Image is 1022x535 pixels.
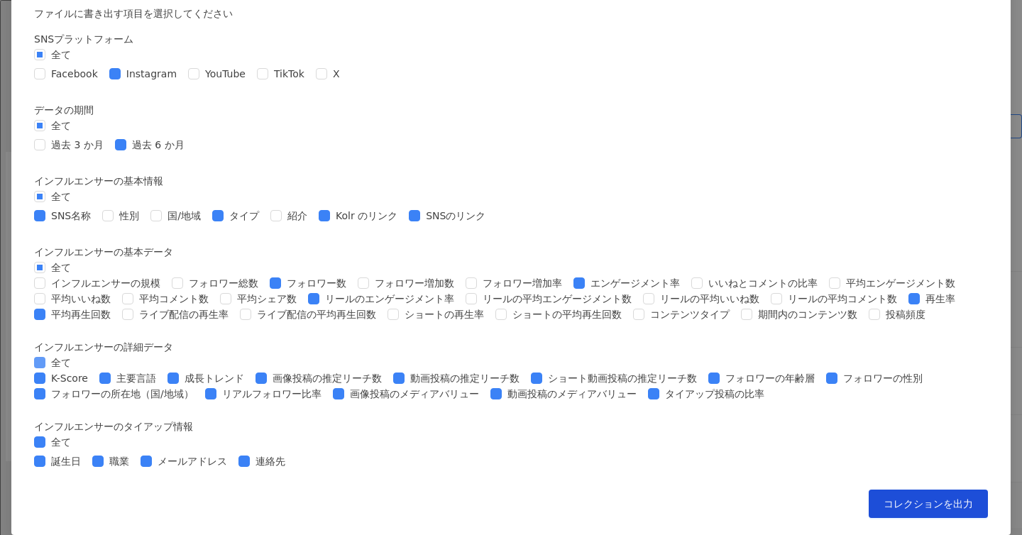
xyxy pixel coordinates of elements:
[162,208,207,224] span: 国/地域
[133,307,234,322] span: ライブ配信の再生率
[34,31,988,47] div: SNSプラットフォーム
[703,275,823,291] span: いいねとコメントの比率
[869,490,988,518] button: コレクションを出力
[782,291,903,307] span: リールの平均コメント数
[152,453,233,469] span: メールアドレス
[250,453,291,469] span: 連絡先
[45,307,116,322] span: 平均再生回数
[179,370,250,386] span: 成長トレンド
[344,386,485,402] span: 画像投稿のメディアバリュー
[45,137,109,153] span: 過去 3 か月
[45,260,77,275] span: 全て
[114,208,145,224] span: 性別
[268,66,310,82] span: TikTok
[45,386,199,402] span: フォロワーの所在地（国/地域）
[111,370,162,386] span: 主要言語
[34,102,988,118] div: データの期間
[126,137,190,153] span: 過去 6 か月
[420,208,491,224] span: SNSのリンク
[34,6,988,21] p: ファイルに書き出す項目を選択してください
[231,291,302,307] span: 平均シェア数
[884,498,973,509] span: コレクションを出力
[251,307,382,322] span: ライブ配信の平均再生回数
[399,307,490,322] span: ショートの再生率
[319,291,460,307] span: リールのエンゲージメント率
[477,291,637,307] span: リールの平均エンゲージメント数
[281,275,352,291] span: フォロワー数
[267,370,388,386] span: 画像投稿の推定リーチ数
[282,208,313,224] span: 紹介
[34,339,988,355] div: インフルエンサーの詳細データ
[45,434,77,450] span: 全て
[133,291,214,307] span: 平均コメント数
[880,307,931,322] span: 投稿頻度
[183,275,264,291] span: フォロワー総数
[720,370,820,386] span: フォロワーの年齢層
[45,291,116,307] span: 平均いいね数
[45,47,77,62] span: 全て
[34,419,988,434] div: インフルエンサーのタイアップ情報
[920,291,961,307] span: 再生率
[45,118,77,133] span: 全て
[477,275,568,291] span: フォロワー増加率
[45,208,97,224] span: SNS名称
[224,208,265,224] span: タイプ
[654,291,765,307] span: リールの平均いいね数
[507,307,627,322] span: ショートの平均再生回数
[199,66,251,82] span: YouTube
[104,453,135,469] span: 職業
[45,66,104,82] span: Facebook
[405,370,525,386] span: 動画投稿の推定リーチ数
[45,189,77,204] span: 全て
[45,275,166,291] span: インフルエンサーの規模
[45,355,77,370] span: 全て
[542,370,703,386] span: ショート動画投稿の推定リーチ数
[45,453,87,469] span: 誕生日
[327,66,346,82] span: X
[585,275,686,291] span: エンゲージメント率
[369,275,460,291] span: フォロワー増加数
[644,307,735,322] span: コンテンツタイプ
[659,386,770,402] span: タイアップ投稿の比率
[752,307,863,322] span: 期間内のコンテンツ数
[330,208,403,224] span: Kolr のリンク
[121,66,182,82] span: Instagram
[502,386,642,402] span: 動画投稿のメディアバリュー
[216,386,327,402] span: リアルフォロワー比率
[837,370,928,386] span: フォロワーの性別
[840,275,961,291] span: 平均エンゲージメント数
[45,370,94,386] span: K-Score
[34,173,988,189] div: インフルエンサーの基本情報
[34,244,988,260] div: インフルエンサーの基本データ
